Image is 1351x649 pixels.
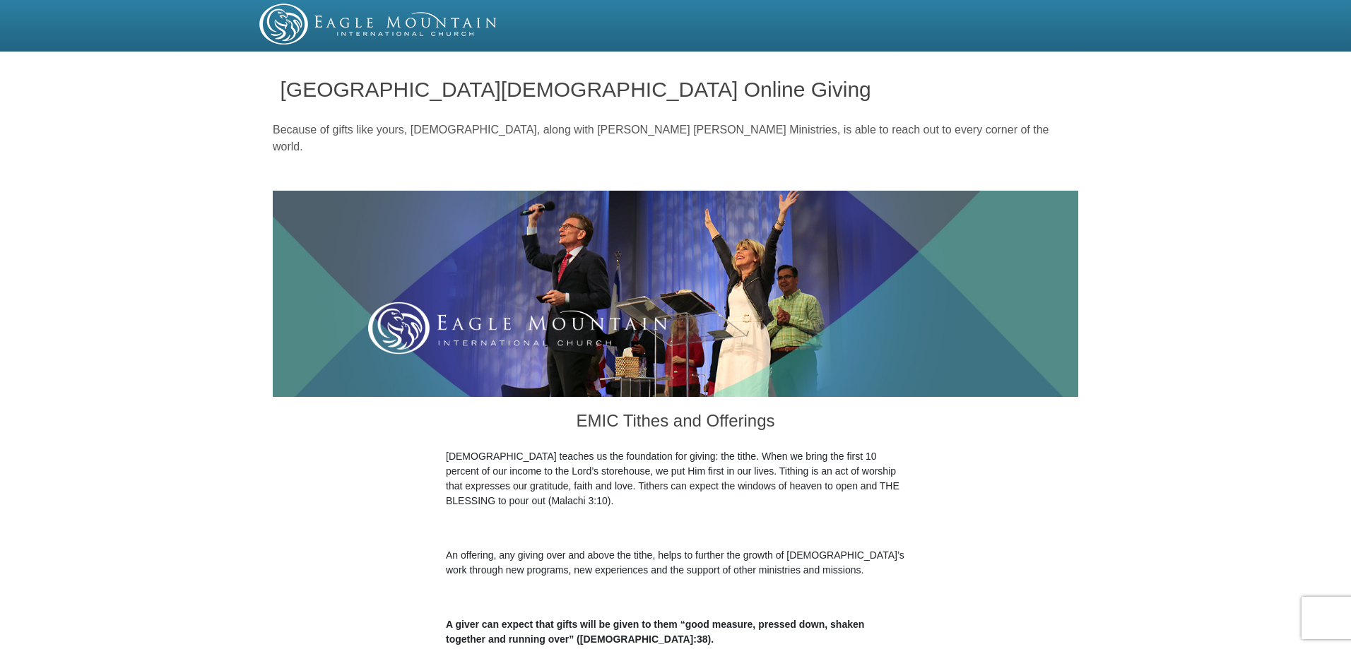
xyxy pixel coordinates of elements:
p: [DEMOGRAPHIC_DATA] teaches us the foundation for giving: the tithe. When we bring the first 10 pe... [446,449,905,508]
p: An offering, any giving over and above the tithe, helps to further the growth of [DEMOGRAPHIC_DAT... [446,548,905,578]
h3: EMIC Tithes and Offerings [446,397,905,449]
b: A giver can expect that gifts will be given to them “good measure, pressed down, shaken together ... [446,619,864,645]
h1: [GEOGRAPHIC_DATA][DEMOGRAPHIC_DATA] Online Giving [281,78,1071,101]
img: EMIC [259,4,498,44]
p: Because of gifts like yours, [DEMOGRAPHIC_DATA], along with [PERSON_NAME] [PERSON_NAME] Ministrie... [273,121,1078,155]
